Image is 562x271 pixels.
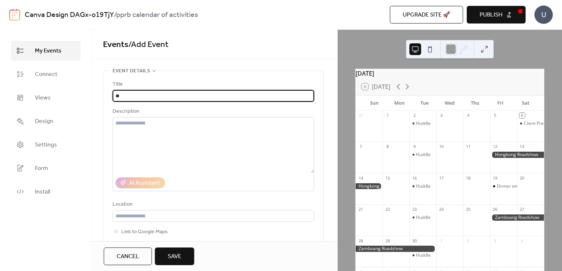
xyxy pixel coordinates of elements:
div: Title [113,80,313,89]
div: Huddle [409,183,436,189]
div: Huddle [409,152,436,158]
b: pprb calendar of activities [116,8,198,22]
div: 16 [412,175,417,181]
div: Wed [437,96,463,111]
div: 9 [412,144,417,149]
b: / [114,8,116,22]
div: 25 [465,207,471,212]
div: 12 [492,144,498,149]
div: 22 [385,207,390,212]
span: Form [35,164,48,173]
div: Huddle [416,214,431,221]
span: Connect [35,70,57,79]
div: Sun [362,96,387,111]
button: Publish [467,6,526,24]
div: 3 [438,113,444,118]
a: Canva Design DAGx-o19TjY [25,8,114,22]
div: 2 [465,238,471,243]
div: Huddle [409,120,436,127]
span: Link to Google Maps [121,228,168,236]
div: 19 [492,175,498,181]
a: Connect [11,64,81,84]
div: 14 [358,175,363,181]
div: Fri [488,96,513,111]
div: Huddle [409,252,436,259]
div: 24 [438,207,444,212]
div: Hongkong Roadshow [356,183,383,189]
div: 5 [492,113,498,118]
div: 3 [492,238,498,243]
a: My Events [11,41,81,61]
div: 6 [519,113,525,118]
div: 8 [385,144,390,149]
div: Tue [412,96,437,111]
span: Views [35,94,51,102]
span: Settings [35,141,57,149]
span: My Events [35,47,61,55]
button: Cancel [104,247,152,265]
div: 15 [385,175,390,181]
div: Dinner with NJN and GTB [490,183,517,189]
div: 4 [519,238,525,243]
div: 7 [358,144,363,149]
span: Event details [113,67,150,76]
div: 4 [465,113,471,118]
div: Huddle [416,152,431,158]
div: 26 [492,207,498,212]
div: 27 [519,207,525,212]
div: Zamboang Roadshow [490,214,544,221]
span: Publish [480,11,502,19]
img: logo [9,9,20,21]
div: U [534,6,553,24]
div: 2 [412,113,417,118]
div: 21 [358,207,363,212]
div: 1 [385,113,390,118]
span: Cancel [117,252,139,261]
div: Hongkong Roadshow [490,152,544,158]
div: Huddle [416,183,431,189]
div: Thu [462,96,488,111]
div: Huddle [409,214,436,221]
div: Description [113,107,313,116]
div: Client Presentation (Theresa PPRB) [517,120,544,127]
button: Upgrade site 🚀 [390,6,463,24]
span: Upgrade site 🚀 [403,11,450,19]
div: [DATE] [356,69,544,78]
div: Mon [387,96,412,111]
span: Install [35,188,50,196]
a: Form [11,158,81,178]
a: Install [11,182,81,202]
div: Dinner with NJN and GTB [497,183,548,189]
div: Zamboang Roadshow [356,246,436,252]
button: Save [155,247,194,265]
div: 10 [438,144,444,149]
a: Settings [11,135,81,155]
div: 11 [465,144,471,149]
a: Events [103,37,128,53]
div: 29 [385,238,390,243]
a: Views [11,88,81,108]
div: 17 [438,175,444,181]
div: 28 [358,238,363,243]
div: Sat [513,96,538,111]
div: 23 [412,207,417,212]
span: / Add Event [128,37,168,53]
div: Huddle [416,120,431,127]
div: 1 [438,238,444,243]
div: 30 [412,238,417,243]
a: Design [11,111,81,131]
div: 20 [519,175,525,181]
div: Location [113,200,313,209]
span: Save [168,252,181,261]
div: 31 [358,113,363,118]
div: 13 [519,144,525,149]
div: Huddle [416,252,431,259]
div: 18 [465,175,471,181]
span: Design [35,117,53,126]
